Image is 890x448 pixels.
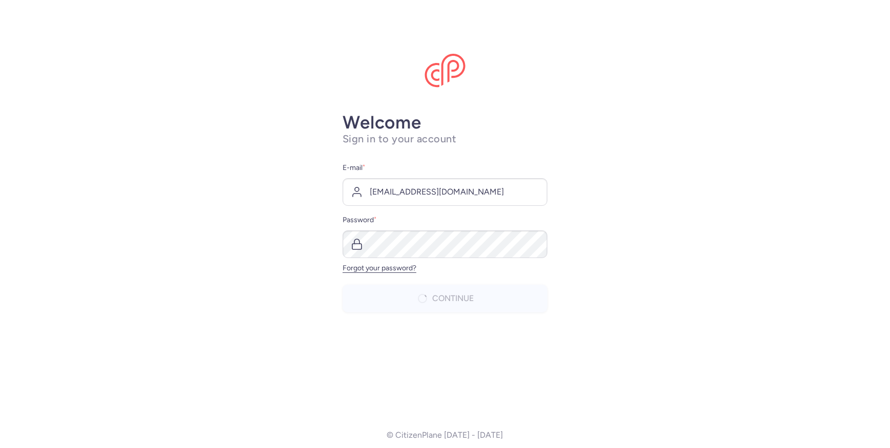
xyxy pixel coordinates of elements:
h1: Sign in to your account [343,133,547,145]
span: Continue [433,294,474,303]
img: CitizenPlane logo [425,54,465,88]
button: Continue [343,285,547,312]
p: © CitizenPlane [DATE] - [DATE] [387,431,503,440]
a: Forgot your password? [343,264,416,272]
label: E-mail [343,162,547,174]
input: user@example.com [343,178,547,206]
label: Password [343,214,547,226]
strong: Welcome [343,112,421,133]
